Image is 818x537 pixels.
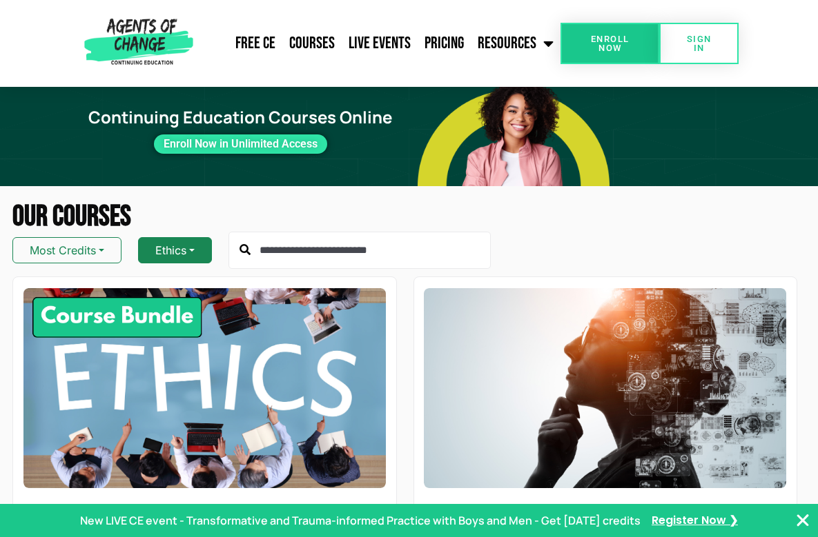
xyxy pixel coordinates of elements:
[561,23,659,64] a: Enroll Now
[418,26,471,61] a: Pricing
[471,26,561,61] a: Resources
[583,34,637,52] span: Enroll Now
[681,34,717,52] span: SIGN IN
[138,237,212,263] button: Ethics
[228,26,282,61] a: Free CE
[80,108,401,128] h1: Continuing Education Courses Online
[154,134,327,154] a: Enroll Now in Unlimited Access
[80,512,641,529] p: New LIVE CE event - Transformative and Trauma-informed Practice with Boys and Men - Get [DATE] cr...
[12,237,121,263] button: Most Credits
[659,23,739,64] a: SIGN IN
[795,512,811,529] button: Close Banner
[424,288,786,488] img: ChatGPT and AI for Social Workers and Mental Health Professionals (3 General CE Credit)
[652,513,738,528] a: Register Now ❯
[12,203,806,232] h2: Our Courses
[342,26,418,61] a: Live Events
[23,288,386,488] img: Ethics - 8 Credit CE Bundle
[282,26,342,61] a: Courses
[198,26,561,61] nav: Menu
